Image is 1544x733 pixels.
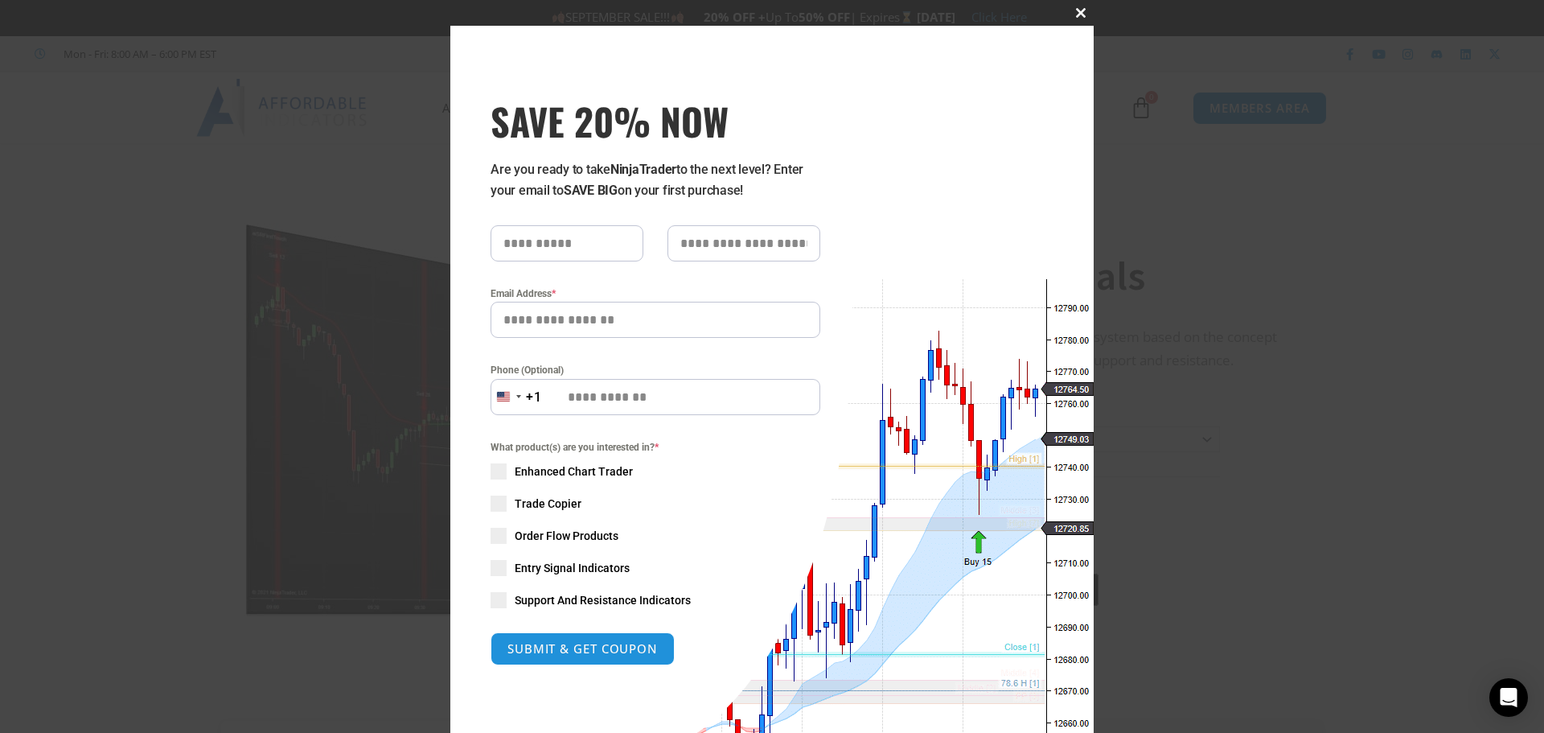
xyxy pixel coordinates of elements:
button: Selected country [491,379,542,415]
label: Entry Signal Indicators [491,560,820,576]
strong: NinjaTrader [610,162,676,177]
strong: SAVE BIG [564,183,618,198]
span: Enhanced Chart Trader [515,463,633,480]
button: SUBMIT & GET COUPON [491,632,675,665]
div: +1 [526,387,542,408]
label: Phone (Optional) [491,362,820,378]
p: Are you ready to take to the next level? Enter your email to on your first purchase! [491,159,820,201]
span: Support And Resistance Indicators [515,592,691,608]
span: Order Flow Products [515,528,618,544]
label: Trade Copier [491,496,820,512]
span: Entry Signal Indicators [515,560,630,576]
span: Trade Copier [515,496,581,512]
label: Support And Resistance Indicators [491,592,820,608]
div: Open Intercom Messenger [1489,678,1528,717]
span: What product(s) are you interested in? [491,439,820,455]
span: SAVE 20% NOW [491,98,820,143]
label: Order Flow Products [491,528,820,544]
label: Email Address [491,286,820,302]
label: Enhanced Chart Trader [491,463,820,480]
